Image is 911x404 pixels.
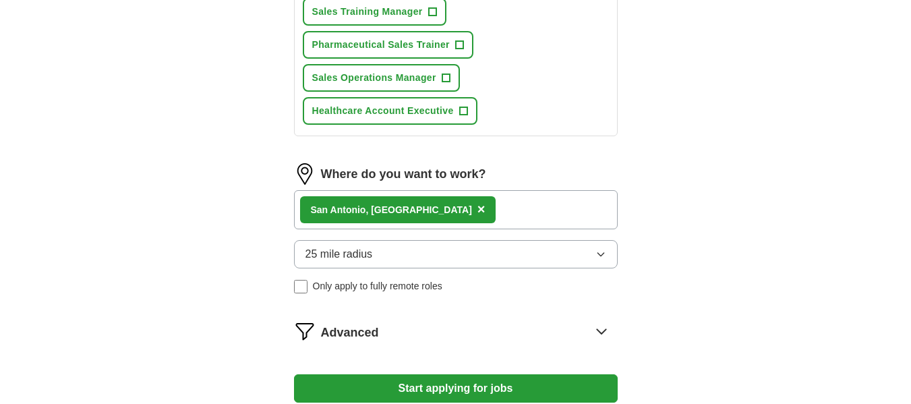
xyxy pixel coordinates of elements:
[477,202,486,217] span: ×
[305,246,373,262] span: 25 mile radius
[311,203,472,217] div: tonio, [GEOGRAPHIC_DATA]
[312,104,454,118] span: Healthcare Account Executive
[321,165,486,183] label: Where do you want to work?
[294,163,316,185] img: location.png
[294,320,316,342] img: filter
[311,204,343,215] strong: San An
[294,280,307,293] input: Only apply to fully remote roles
[303,97,477,125] button: Healthcare Account Executive
[312,71,436,85] span: Sales Operations Manager
[313,279,442,293] span: Only apply to fully remote roles
[312,38,450,52] span: Pharmaceutical Sales Trainer
[321,324,379,342] span: Advanced
[294,240,618,268] button: 25 mile radius
[303,31,473,59] button: Pharmaceutical Sales Trainer
[477,200,486,220] button: ×
[312,5,423,19] span: Sales Training Manager
[303,64,460,92] button: Sales Operations Manager
[294,374,618,403] button: Start applying for jobs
